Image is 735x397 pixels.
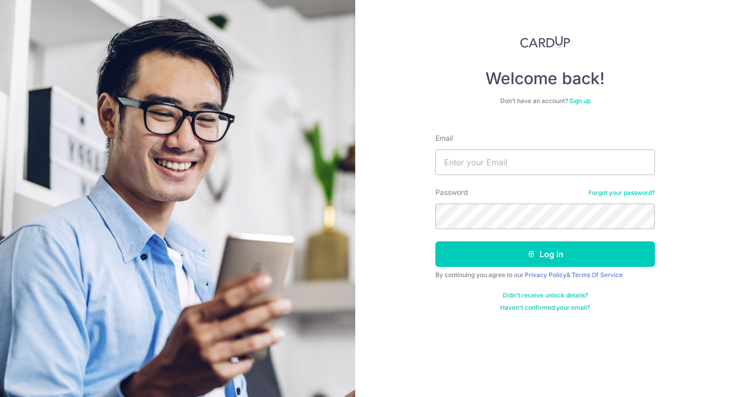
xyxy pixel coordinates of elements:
[435,97,655,105] div: Don’t have an account?
[572,271,623,279] a: Terms Of Service
[435,150,655,175] input: Enter your Email
[435,68,655,89] h4: Welcome back!
[435,271,655,279] div: By continuing you agree to our &
[520,36,570,48] img: CardUp Logo
[503,291,588,300] a: Didn't receive unlock details?
[435,241,655,267] button: Log in
[589,189,655,197] a: Forgot your password?
[569,97,591,105] a: Sign up
[525,271,567,279] a: Privacy Policy
[500,304,590,312] a: Haven't confirmed your email?
[435,133,453,143] label: Email
[435,187,468,197] label: Password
